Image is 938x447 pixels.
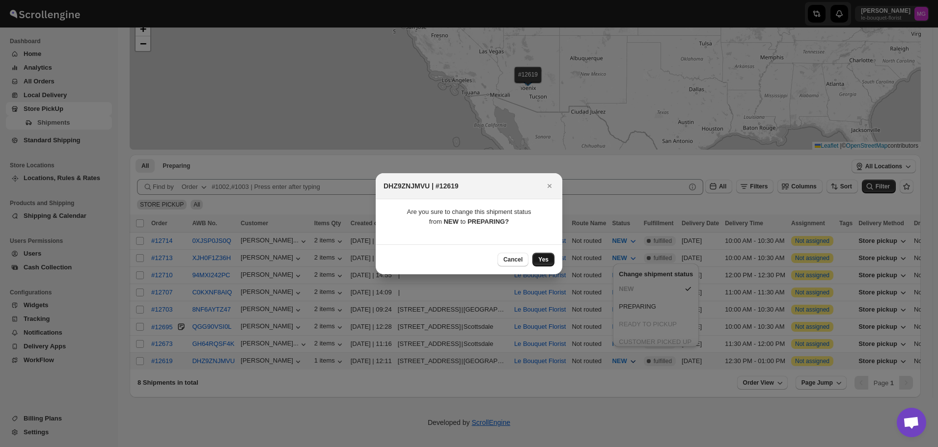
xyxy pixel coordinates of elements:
button: Close [543,179,556,193]
button: Yes [532,253,554,266]
span: Cancel [503,256,523,263]
div: Open chat [897,408,926,437]
span: Yes [538,256,549,263]
h2: DHZ9ZNJMVU | #12619 [384,181,459,191]
button: Cancel [497,253,528,266]
b: NEW [443,218,458,225]
b: PREPARING ? [468,218,509,225]
div: Are you sure to change this shipment status from to [384,207,554,237]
